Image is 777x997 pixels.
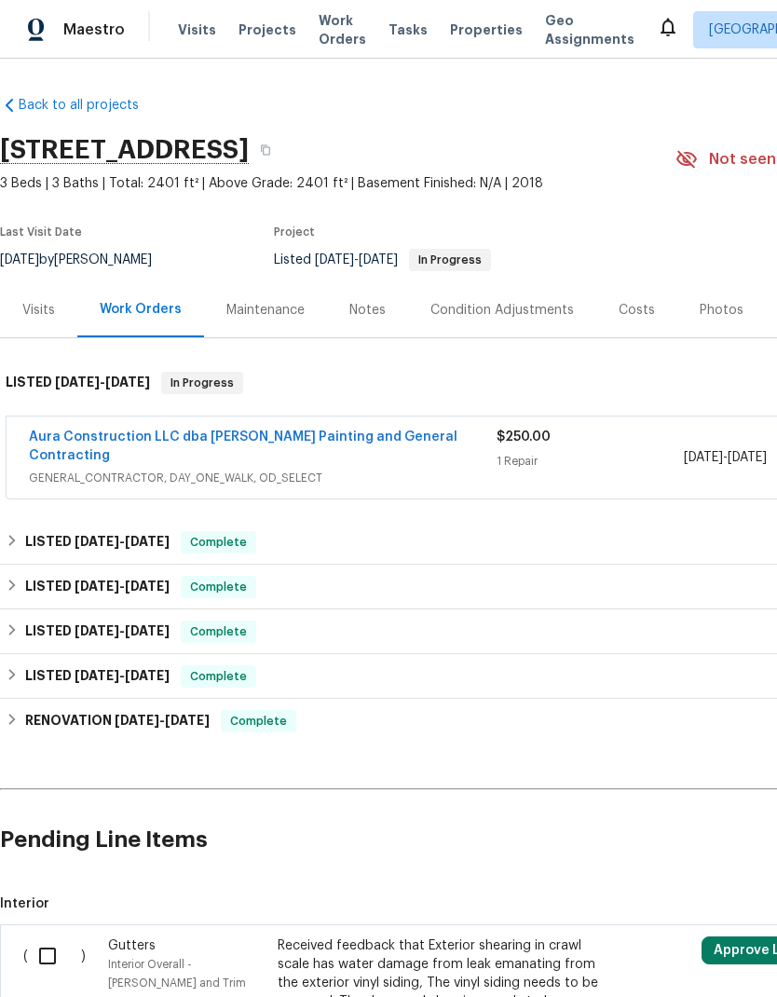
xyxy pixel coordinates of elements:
h6: LISTED [25,531,170,553]
span: [DATE] [125,535,170,548]
div: Maintenance [226,301,305,320]
span: Properties [450,20,523,39]
span: [DATE] [125,580,170,593]
span: $250.00 [497,430,551,444]
span: In Progress [411,254,489,266]
span: - [55,376,150,389]
span: - [75,535,170,548]
span: Maestro [63,20,125,39]
span: [DATE] [125,669,170,682]
span: Complete [183,578,254,596]
div: Work Orders [100,300,182,319]
span: - [684,448,767,467]
span: - [75,669,170,682]
span: Projects [239,20,296,39]
span: - [75,624,170,637]
span: Listed [274,253,491,266]
span: Work Orders [319,11,366,48]
span: - [75,580,170,593]
div: 1 Repair [497,452,684,471]
span: In Progress [163,374,241,392]
h6: LISTED [25,621,170,643]
span: [DATE] [359,253,398,266]
h6: LISTED [25,576,170,598]
span: [DATE] [75,669,119,682]
span: Project [274,226,315,238]
span: Interior Overall - [PERSON_NAME] and Trim [108,959,246,989]
span: Visits [178,20,216,39]
div: Visits [22,301,55,320]
h6: RENOVATION [25,710,210,732]
span: [DATE] [115,714,159,727]
span: Complete [183,622,254,641]
button: Copy Address [249,133,282,167]
span: Complete [183,533,254,552]
span: - [115,714,210,727]
span: GENERAL_CONTRACTOR, DAY_ONE_WALK, OD_SELECT [29,469,497,487]
span: [DATE] [315,253,354,266]
span: Gutters [108,939,156,952]
div: Notes [349,301,386,320]
span: [DATE] [105,376,150,389]
span: [DATE] [125,624,170,637]
span: Tasks [388,23,428,36]
span: Complete [183,667,254,686]
span: [DATE] [75,580,119,593]
a: Aura Construction LLC dba [PERSON_NAME] Painting and General Contracting [29,430,457,462]
span: [DATE] [55,376,100,389]
div: Condition Adjustments [430,301,574,320]
span: [DATE] [728,451,767,464]
span: [DATE] [75,535,119,548]
span: - [315,253,398,266]
h6: LISTED [6,372,150,394]
span: Geo Assignments [545,11,634,48]
span: [DATE] [165,714,210,727]
span: Complete [223,712,294,731]
span: [DATE] [684,451,723,464]
div: Costs [619,301,655,320]
span: [DATE] [75,624,119,637]
h6: LISTED [25,665,170,688]
div: Photos [700,301,743,320]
